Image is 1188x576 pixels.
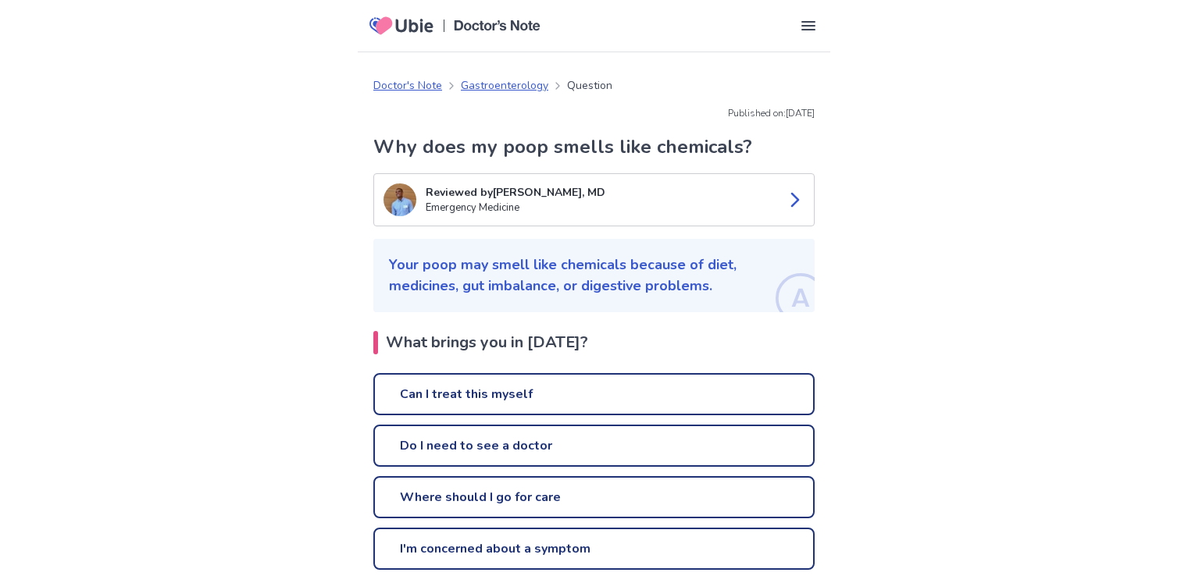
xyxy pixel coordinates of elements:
[373,77,612,94] nav: breadcrumb
[384,183,416,216] img: Tomas Diaz
[373,106,815,120] p: Published on: [DATE]
[373,173,815,226] a: Tomas DiazReviewed by[PERSON_NAME], MDEmergency Medicine
[389,254,799,297] p: Your poop may smell like chemicals because of diet, medicines, gut imbalance, or digestive problems.
[373,133,815,161] h1: Why does my poop smells like chemicals?
[373,373,815,415] a: Can I treat this myself
[567,77,612,94] p: Question
[454,20,540,31] img: Doctors Note Logo
[426,184,773,201] p: Reviewed by [PERSON_NAME], MD
[461,77,548,94] a: Gastroenterology
[373,528,815,570] a: I'm concerned about a symptom
[373,476,815,518] a: Where should I go for care
[373,331,815,354] h2: What brings you in [DATE]?
[426,201,773,216] p: Emergency Medicine
[373,77,442,94] a: Doctor's Note
[373,425,815,467] a: Do I need to see a doctor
